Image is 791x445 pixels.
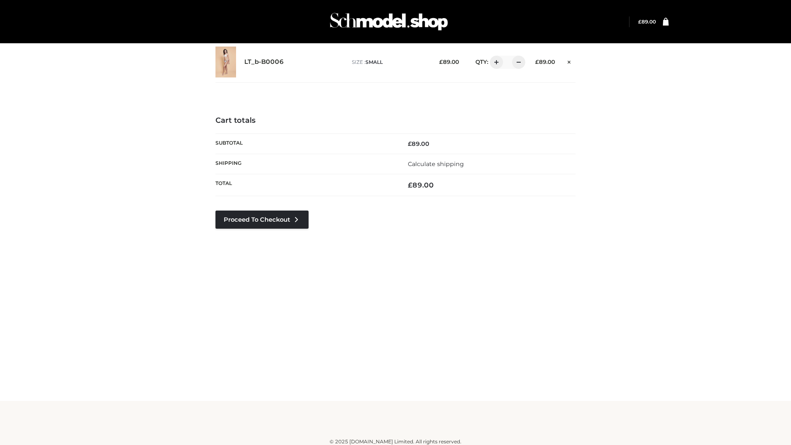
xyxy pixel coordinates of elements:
a: Remove this item [563,56,576,66]
bdi: 89.00 [408,140,429,148]
bdi: 89.00 [638,19,656,25]
a: Proceed to Checkout [215,211,309,229]
bdi: 89.00 [439,59,459,65]
span: £ [439,59,443,65]
h4: Cart totals [215,116,576,125]
span: £ [535,59,539,65]
a: £89.00 [638,19,656,25]
span: £ [638,19,641,25]
div: QTY: [467,56,522,69]
th: Total [215,174,395,196]
span: £ [408,181,412,189]
th: Shipping [215,154,395,174]
span: £ [408,140,412,148]
a: Calculate shipping [408,160,464,168]
span: SMALL [365,59,383,65]
a: LT_b-B0006 [244,58,284,66]
th: Subtotal [215,133,395,154]
img: Schmodel Admin 964 [327,5,451,38]
bdi: 89.00 [535,59,555,65]
p: size : [352,59,426,66]
bdi: 89.00 [408,181,434,189]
